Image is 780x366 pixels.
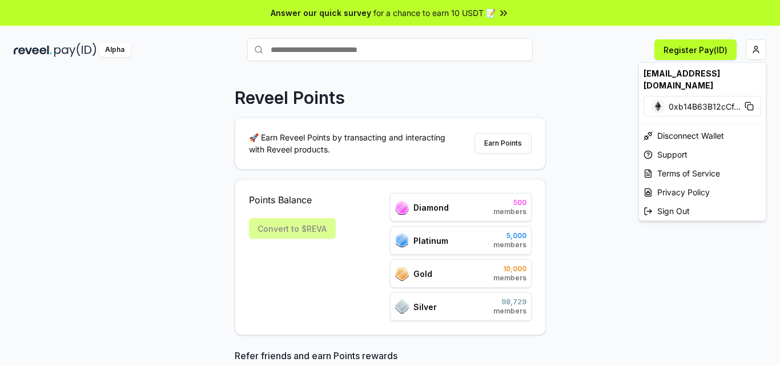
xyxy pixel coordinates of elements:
a: Terms of Service [639,164,766,183]
div: Disconnect Wallet [639,126,766,145]
a: Privacy Policy [639,183,766,202]
a: Support [639,145,766,164]
div: Sign Out [639,202,766,220]
div: [EMAIL_ADDRESS][DOMAIN_NAME] [639,63,766,96]
span: 0xb14B63B12cCf ... [669,100,741,112]
img: Ethereum [651,99,665,113]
